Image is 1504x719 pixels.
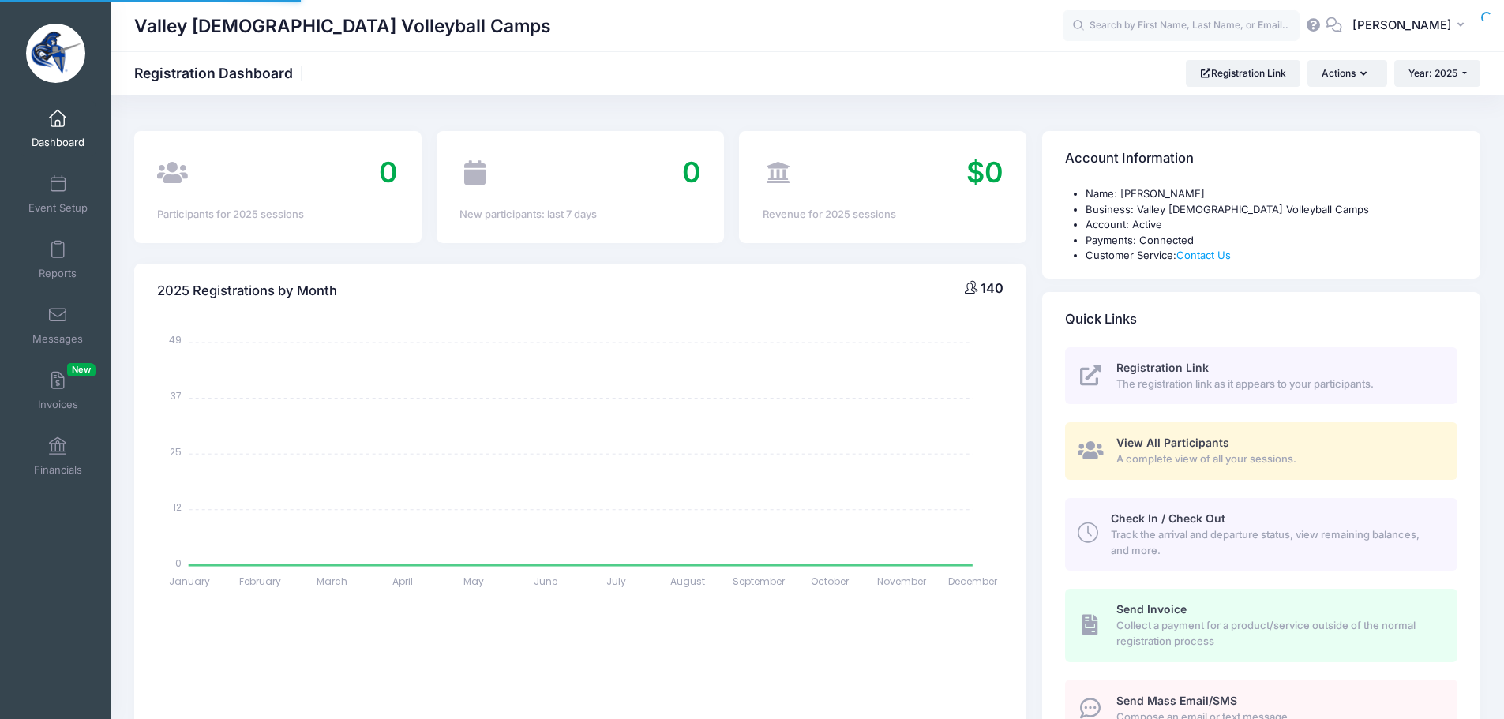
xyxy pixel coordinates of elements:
[1065,422,1457,480] a: View All Participants A complete view of all your sessions.
[1116,376,1439,392] span: The registration link as it appears to your participants.
[948,575,998,588] tspan: December
[134,8,551,44] h1: Valley [DEMOGRAPHIC_DATA] Volleyball Camps
[1086,186,1457,202] li: Name: [PERSON_NAME]
[682,155,701,189] span: 0
[1086,217,1457,233] li: Account: Active
[21,429,96,484] a: Financials
[38,398,78,411] span: Invoices
[173,500,182,514] tspan: 12
[1116,618,1439,649] span: Collect a payment for a product/service outside of the normal registration process
[1394,60,1480,87] button: Year: 2025
[1065,297,1137,342] h4: Quick Links
[1111,511,1225,525] span: Check In / Check Out
[317,575,347,588] tspan: March
[733,575,786,588] tspan: September
[1111,527,1439,558] span: Track the arrival and departure status, view remaining balances, and more.
[877,575,927,588] tspan: November
[21,363,96,418] a: InvoicesNew
[1065,137,1194,182] h4: Account Information
[981,280,1003,296] span: 140
[393,575,414,588] tspan: April
[1408,67,1457,79] span: Year: 2025
[157,268,337,313] h4: 2025 Registrations by Month
[240,575,282,588] tspan: February
[1116,694,1237,707] span: Send Mass Email/SMS
[169,333,182,346] tspan: 49
[175,556,182,569] tspan: 0
[1116,451,1439,467] span: A complete view of all your sessions.
[379,155,398,189] span: 0
[67,363,96,376] span: New
[21,232,96,287] a: Reports
[763,207,1003,223] div: Revenue for 2025 sessions
[1063,10,1300,42] input: Search by First Name, Last Name, or Email...
[1065,347,1457,405] a: Registration Link The registration link as it appears to your participants.
[21,101,96,156] a: Dashboard
[1116,361,1209,374] span: Registration Link
[966,155,1003,189] span: $0
[670,575,705,588] tspan: August
[21,167,96,222] a: Event Setup
[1307,60,1386,87] button: Actions
[1352,17,1452,34] span: [PERSON_NAME]
[34,463,82,477] span: Financials
[1086,248,1457,264] li: Customer Service:
[1116,436,1229,449] span: View All Participants
[32,332,83,346] span: Messages
[1116,602,1187,616] span: Send Invoice
[1065,498,1457,571] a: Check In / Check Out Track the arrival and departure status, view remaining balances, and more.
[607,575,627,588] tspan: July
[1065,589,1457,661] a: Send Invoice Collect a payment for a product/service outside of the normal registration process
[134,65,306,81] h1: Registration Dashboard
[1086,233,1457,249] li: Payments: Connected
[1186,60,1300,87] a: Registration Link
[534,575,557,588] tspan: June
[1342,8,1480,44] button: [PERSON_NAME]
[459,207,700,223] div: New participants: last 7 days
[28,201,88,215] span: Event Setup
[171,389,182,403] tspan: 37
[169,575,210,588] tspan: January
[39,267,77,280] span: Reports
[1176,249,1231,261] a: Contact Us
[26,24,85,83] img: Valley Christian Volleyball Camps
[1086,202,1457,218] li: Business: Valley [DEMOGRAPHIC_DATA] Volleyball Camps
[464,575,485,588] tspan: May
[21,298,96,353] a: Messages
[170,444,182,458] tspan: 25
[812,575,850,588] tspan: October
[157,207,398,223] div: Participants for 2025 sessions
[32,136,84,149] span: Dashboard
